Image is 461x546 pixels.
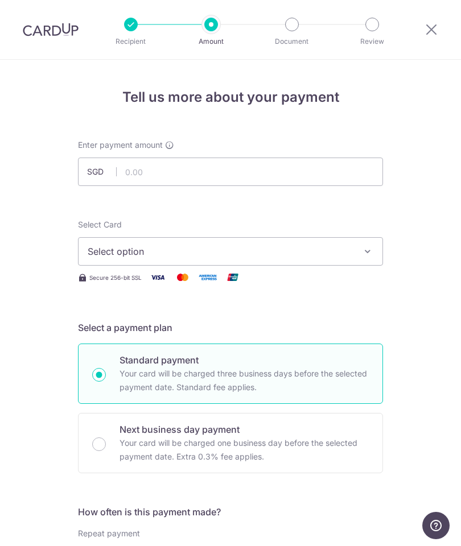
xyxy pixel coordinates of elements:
[78,139,163,151] span: Enter payment amount
[340,36,404,47] p: Review
[120,423,369,436] p: Next business day payment
[87,166,117,177] span: SGD
[78,237,383,266] button: Select option
[171,270,194,284] img: Mastercard
[146,270,169,284] img: Visa
[179,36,243,47] p: Amount
[260,36,324,47] p: Document
[120,367,369,394] p: Your card will be charged three business days before the selected payment date. Standard fee appl...
[78,528,140,539] label: Repeat payment
[78,505,383,519] h5: How often is this payment made?
[89,273,142,282] span: Secure 256-bit SSL
[221,270,244,284] img: Union Pay
[422,512,450,540] iframe: Opens a widget where you can find more information
[78,321,383,334] h5: Select a payment plan
[196,270,219,284] img: American Express
[99,36,163,47] p: Recipient
[88,245,353,258] span: Select option
[120,353,369,367] p: Standard payment
[120,436,369,464] p: Your card will be charged one business day before the selected payment date. Extra 0.3% fee applies.
[78,220,122,229] span: translation missing: en.payables.payment_networks.credit_card.summary.labels.select_card
[78,87,383,107] h4: Tell us more about your payment
[23,23,79,36] img: CardUp
[78,158,383,186] input: 0.00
